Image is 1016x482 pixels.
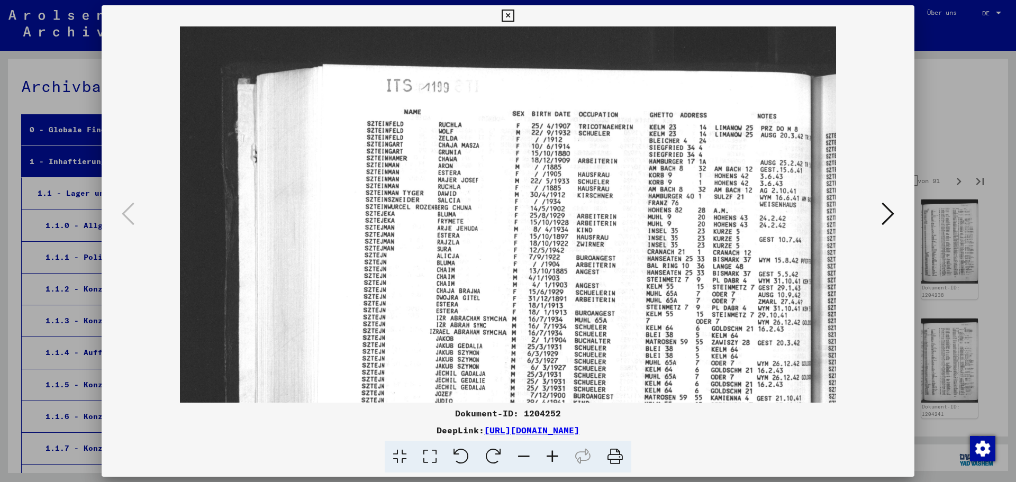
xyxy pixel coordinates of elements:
font: Dokument-ID: 1204252 [455,408,561,419]
font: DeepLink: [437,425,484,435]
img: Einwilligung ändern [970,436,995,461]
a: [URL][DOMAIN_NAME] [484,425,579,435]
